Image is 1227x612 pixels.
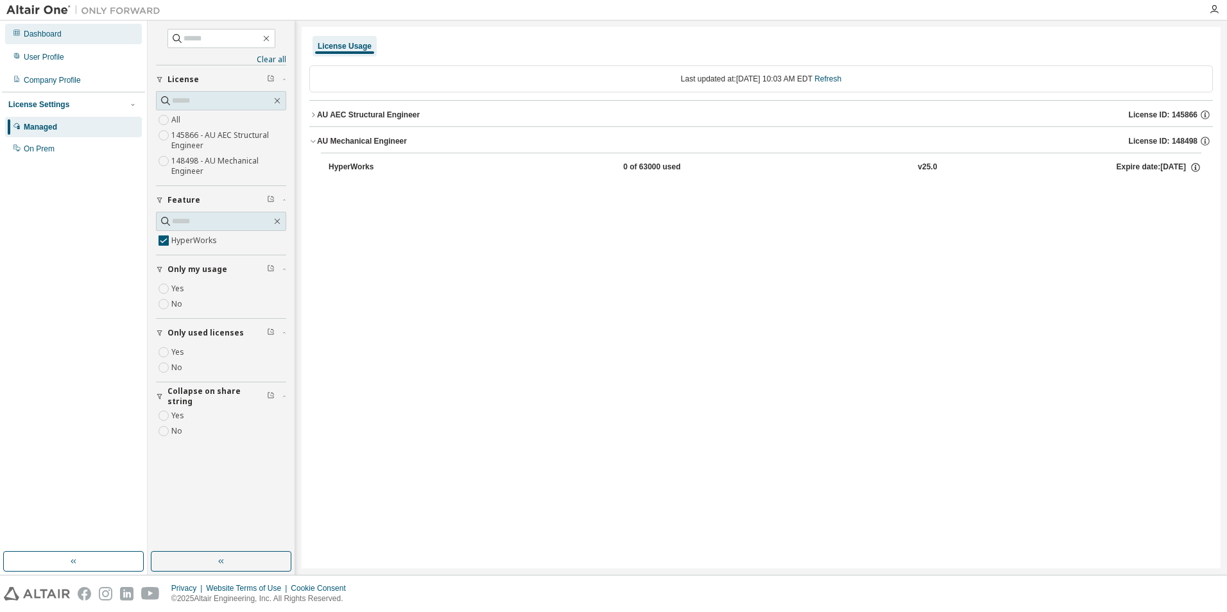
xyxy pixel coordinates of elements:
[1117,162,1201,173] div: Expire date: [DATE]
[267,328,275,338] span: Clear filter
[814,74,841,83] a: Refresh
[156,255,286,284] button: Only my usage
[171,360,185,375] label: No
[4,587,70,600] img: altair_logo.svg
[309,101,1213,129] button: AU AEC Structural EngineerLicense ID: 145866
[317,136,407,146] div: AU Mechanical Engineer
[171,233,219,248] label: HyperWorks
[918,162,937,173] div: v25.0
[167,386,267,407] span: Collapse on share string
[171,593,354,604] p: © 2025 Altair Engineering, Inc. All Rights Reserved.
[24,122,57,132] div: Managed
[167,74,199,85] span: License
[1129,110,1197,120] span: License ID: 145866
[24,75,81,85] div: Company Profile
[120,587,133,600] img: linkedin.svg
[171,583,206,593] div: Privacy
[6,4,167,17] img: Altair One
[267,195,275,205] span: Clear filter
[8,99,69,110] div: License Settings
[309,65,1213,92] div: Last updated at: [DATE] 10:03 AM EDT
[171,128,286,153] label: 145866 - AU AEC Structural Engineer
[24,52,64,62] div: User Profile
[291,583,353,593] div: Cookie Consent
[24,29,62,39] div: Dashboard
[167,264,227,275] span: Only my usage
[267,74,275,85] span: Clear filter
[206,583,291,593] div: Website Terms of Use
[171,423,185,439] label: No
[156,55,286,65] a: Clear all
[156,319,286,347] button: Only used licenses
[99,587,112,600] img: instagram.svg
[167,195,200,205] span: Feature
[309,127,1213,155] button: AU Mechanical EngineerLicense ID: 148498
[171,296,185,312] label: No
[171,344,187,360] label: Yes
[329,162,444,173] div: HyperWorks
[623,162,739,173] div: 0 of 63000 used
[78,587,91,600] img: facebook.svg
[171,153,286,179] label: 148498 - AU Mechanical Engineer
[1129,136,1197,146] span: License ID: 148498
[141,587,160,600] img: youtube.svg
[267,264,275,275] span: Clear filter
[318,41,372,51] div: License Usage
[171,112,183,128] label: All
[329,153,1201,182] button: HyperWorks0 of 63000 usedv25.0Expire date:[DATE]
[171,281,187,296] label: Yes
[171,408,187,423] label: Yes
[167,328,244,338] span: Only used licenses
[156,382,286,411] button: Collapse on share string
[267,391,275,402] span: Clear filter
[24,144,55,154] div: On Prem
[156,186,286,214] button: Feature
[156,65,286,94] button: License
[317,110,420,120] div: AU AEC Structural Engineer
